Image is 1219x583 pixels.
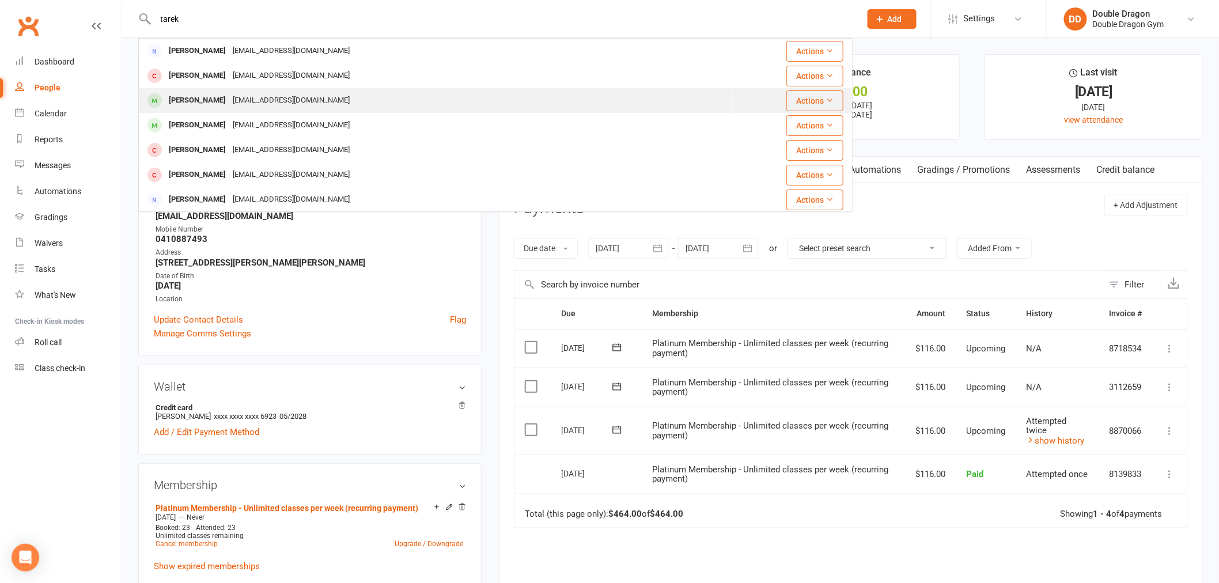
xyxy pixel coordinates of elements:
[15,179,122,205] a: Automations
[957,238,1032,259] button: Added From
[15,127,122,153] a: Reports
[1103,271,1160,298] button: Filter
[1026,343,1042,354] span: N/A
[652,464,888,484] span: Platinum Membership - Unlimited classes per week (recurring payment)
[156,281,466,291] strong: [DATE]
[154,327,251,340] a: Manage Comms Settings
[1070,65,1118,86] div: Last visit
[1026,416,1066,436] span: Attempted twice
[154,479,466,491] h3: Membership
[15,75,122,101] a: People
[35,83,60,92] div: People
[35,264,55,274] div: Tasks
[35,364,85,373] div: Class check-in
[15,153,122,179] a: Messages
[966,426,1005,436] span: Upcoming
[156,540,218,548] a: Cancel membership
[525,509,683,519] div: Total (this page only): of
[165,43,229,59] div: [PERSON_NAME]
[156,258,466,268] strong: [STREET_ADDRESS][PERSON_NAME][PERSON_NAME]
[15,330,122,355] a: Roll call
[15,205,122,230] a: Gradings
[1099,407,1153,455] td: 8870066
[514,238,578,259] button: Due date
[214,412,277,421] span: xxxx xxxx xxxx 6923
[165,92,229,109] div: [PERSON_NAME]
[35,187,81,196] div: Automations
[769,241,777,255] div: or
[956,299,1016,328] th: Status
[279,412,306,421] span: 05/2028
[905,368,956,407] td: $116.00
[229,142,353,158] div: [EMAIL_ADDRESS][DOMAIN_NAME]
[1093,9,1164,19] div: Double Dragon
[786,140,843,161] button: Actions
[156,224,466,235] div: Mobile Number
[964,6,995,32] span: Settings
[551,299,642,328] th: Due
[15,282,122,308] a: What's New
[156,524,190,532] span: Booked: 23
[229,191,353,208] div: [EMAIL_ADDRESS][DOMAIN_NAME]
[15,230,122,256] a: Waivers
[165,166,229,183] div: [PERSON_NAME]
[1065,115,1123,124] a: view attendance
[786,165,843,185] button: Actions
[229,92,353,109] div: [EMAIL_ADDRESS][DOMAIN_NAME]
[229,117,353,134] div: [EMAIL_ADDRESS][DOMAIN_NAME]
[1016,299,1099,328] th: History
[35,238,63,248] div: Waivers
[966,382,1005,392] span: Upcoming
[1093,509,1112,519] strong: 1 - 4
[12,544,39,571] div: Open Intercom Messenger
[1099,299,1153,328] th: Invoice #
[156,247,466,258] div: Address
[561,339,614,357] div: [DATE]
[156,211,466,221] strong: [EMAIL_ADDRESS][DOMAIN_NAME]
[35,290,76,300] div: What's New
[35,213,67,222] div: Gradings
[156,513,176,521] span: [DATE]
[35,338,62,347] div: Roll call
[153,513,466,522] div: —
[608,509,642,519] strong: $464.00
[156,503,418,513] a: Platinum Membership - Unlimited classes per week (recurring payment)
[1026,382,1042,392] span: N/A
[1099,455,1153,494] td: 8139833
[995,101,1192,113] div: [DATE]
[154,425,259,439] a: Add / Edit Payment Method
[229,166,353,183] div: [EMAIL_ADDRESS][DOMAIN_NAME]
[1099,329,1153,368] td: 8718534
[650,509,683,519] strong: $464.00
[1026,469,1088,479] span: Attempted once
[14,12,43,40] a: Clubworx
[652,338,888,358] span: Platinum Membership - Unlimited classes per week (recurring payment)
[165,142,229,158] div: [PERSON_NAME]
[905,455,956,494] td: $116.00
[841,157,910,183] a: Automations
[154,380,466,393] h3: Wallet
[786,115,843,136] button: Actions
[152,11,853,27] input: Search...
[156,271,466,282] div: Date of Birth
[652,377,888,397] span: Platinum Membership - Unlimited classes per week (recurring payment)
[1120,509,1125,519] strong: 4
[1093,19,1164,29] div: Double Dragon Gym
[561,377,614,395] div: [DATE]
[15,355,122,381] a: Class kiosk mode
[156,294,466,305] div: Location
[35,135,63,144] div: Reports
[395,540,463,548] a: Upgrade / Downgrade
[786,190,843,210] button: Actions
[652,421,888,441] span: Platinum Membership - Unlimited classes per week (recurring payment)
[154,402,466,422] li: [PERSON_NAME]
[156,234,466,244] strong: 0410887493
[786,41,843,62] button: Actions
[786,66,843,86] button: Actions
[1019,157,1089,183] a: Assessments
[165,67,229,84] div: [PERSON_NAME]
[1061,509,1163,519] div: Showing of payments
[1104,195,1188,215] button: + Add Adjustment
[156,532,244,540] span: Unlimited classes remaining
[905,299,956,328] th: Amount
